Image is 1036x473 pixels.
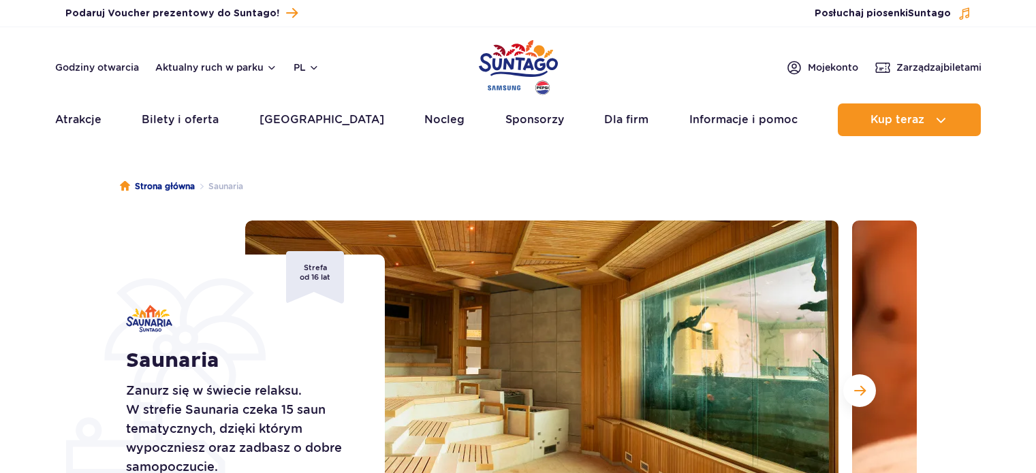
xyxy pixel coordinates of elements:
[843,374,876,407] button: Następny slajd
[65,7,279,20] span: Podaruj Voucher prezentowy do Suntago!
[294,61,319,74] button: pl
[838,103,981,136] button: Kup teraz
[120,180,195,193] a: Strona główna
[875,59,982,76] a: Zarządzajbiletami
[126,348,354,373] h1: Saunaria
[505,103,564,136] a: Sponsorzy
[65,4,298,22] a: Podaruj Voucher prezentowy do Suntago!
[55,103,101,136] a: Atrakcje
[126,305,172,332] img: Saunaria
[604,103,648,136] a: Dla firm
[786,59,858,76] a: Mojekonto
[908,9,951,18] span: Suntago
[870,114,924,126] span: Kup teraz
[286,251,344,304] div: Strefa od 16 lat
[424,103,465,136] a: Nocleg
[815,7,971,20] button: Posłuchaj piosenkiSuntago
[479,34,558,97] a: Park of Poland
[808,61,858,74] span: Moje konto
[815,7,951,20] span: Posłuchaj piosenki
[689,103,798,136] a: Informacje i pomoc
[142,103,219,136] a: Bilety i oferta
[55,61,139,74] a: Godziny otwarcia
[155,62,277,73] button: Aktualny ruch w parku
[195,180,243,193] li: Saunaria
[260,103,384,136] a: [GEOGRAPHIC_DATA]
[896,61,982,74] span: Zarządzaj biletami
